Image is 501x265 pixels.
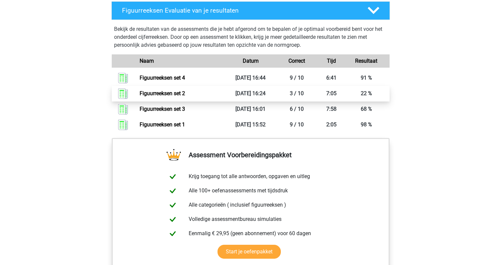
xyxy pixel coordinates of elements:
[274,57,320,65] div: Correct
[135,57,227,65] div: Naam
[122,7,357,14] h4: Figuurreeksen Evaluatie van je resultaten
[320,57,343,65] div: Tijd
[140,90,185,97] a: Figuurreeksen set 2
[343,57,390,65] div: Resultaat
[140,121,185,128] a: Figuurreeksen set 1
[140,106,185,112] a: Figuurreeksen set 3
[114,25,387,49] p: Bekijk de resultaten van de assessments die je hebt afgerond om te bepalen of je optimaal voorber...
[109,1,393,20] a: Figuurreeksen Evaluatie van je resultaten
[227,57,274,65] div: Datum
[140,75,185,81] a: Figuurreeksen set 4
[218,245,281,259] a: Start je oefenpakket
